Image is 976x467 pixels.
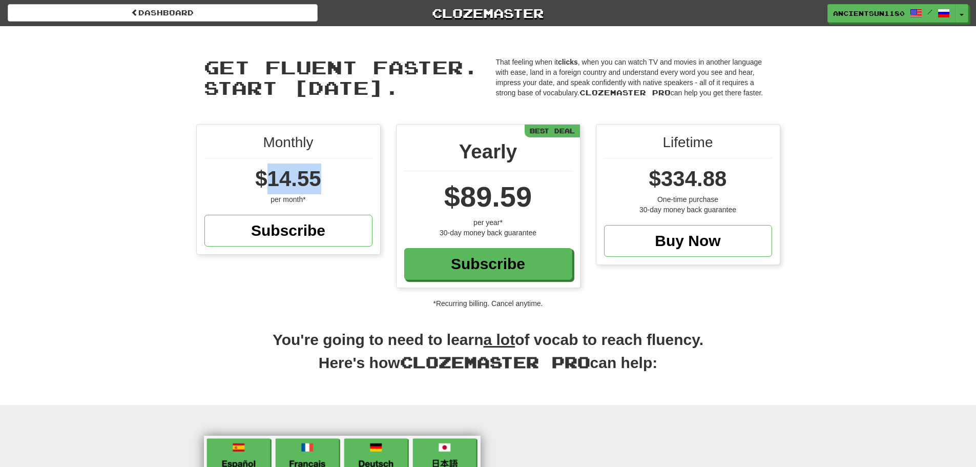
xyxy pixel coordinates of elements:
a: Dashboard [8,4,318,22]
span: / [927,8,932,15]
a: Subscribe [404,248,572,280]
div: One-time purchase [604,194,772,205]
div: per month* [204,194,372,205]
div: Yearly [404,137,572,171]
span: $89.59 [444,180,532,213]
u: a lot [484,331,515,348]
h2: You're going to need to learn of vocab to reach fluency. Here's how can help: [196,329,780,384]
a: AncientSun1180 / [827,4,956,23]
a: Clozemaster [333,4,643,22]
div: Lifetime [604,132,772,158]
div: Best Deal [525,125,580,137]
strong: clicks [558,58,578,66]
p: That feeling when it , when you can watch TV and movies in another language with ease, land in a ... [496,57,773,98]
span: $334.88 [649,167,727,191]
span: Clozemaster Pro [579,88,671,97]
span: Get fluent faster. Start [DATE]. [204,56,479,98]
div: 30-day money back guarantee [404,228,572,238]
span: Clozemaster Pro [400,353,590,371]
span: AncientSun1180 [833,9,905,18]
div: per year* [404,217,572,228]
span: $14.55 [255,167,321,191]
div: Monthly [204,132,372,158]
a: Buy Now [604,225,772,257]
a: Subscribe [204,215,372,247]
div: 30-day money back guarantee [604,205,772,215]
